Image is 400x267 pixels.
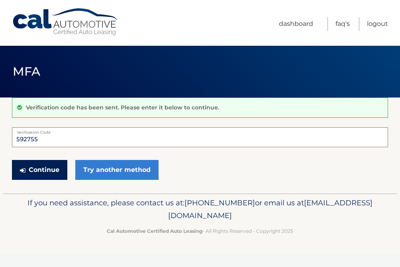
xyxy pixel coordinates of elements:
p: - All Rights Reserved - Copyright 2025 [15,227,385,235]
a: Cal Automotive [12,8,120,36]
label: Verification Code [12,127,388,134]
p: If you need assistance, please contact us at: or email us at [15,197,385,222]
strong: Cal Automotive Certified Auto Leasing [107,228,202,234]
span: [EMAIL_ADDRESS][DOMAIN_NAME] [168,198,373,220]
a: Logout [367,17,388,31]
span: MFA [13,64,41,79]
button: Continue [12,160,67,180]
input: Verification Code [12,127,388,147]
span: [PHONE_NUMBER] [184,198,255,207]
a: Try another method [75,160,159,180]
a: Dashboard [279,17,313,31]
p: Verification code has been sent. Please enter it below to continue. [26,104,219,111]
a: FAQ's [335,17,350,31]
